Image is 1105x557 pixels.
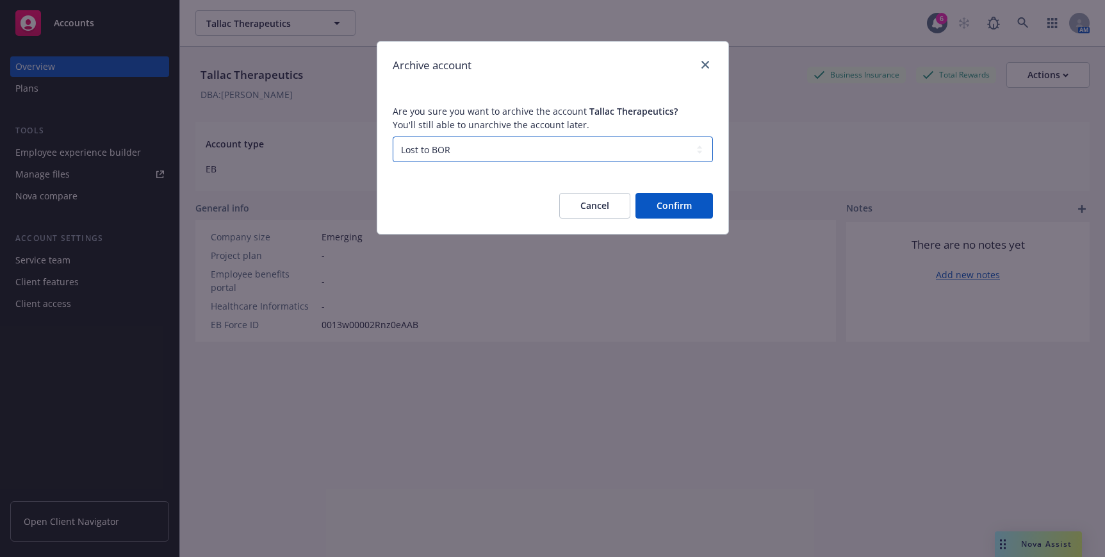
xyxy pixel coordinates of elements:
button: Confirm [635,193,713,219]
span: Are you sure you want to archive the account [393,105,713,131]
a: close [698,57,713,72]
h1: Archive account [393,57,471,74]
span: You'll still able to unarchive the account later. [393,118,713,131]
button: Cancel [559,193,630,219]
span: Tallac Therapeutics ? [589,105,678,117]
